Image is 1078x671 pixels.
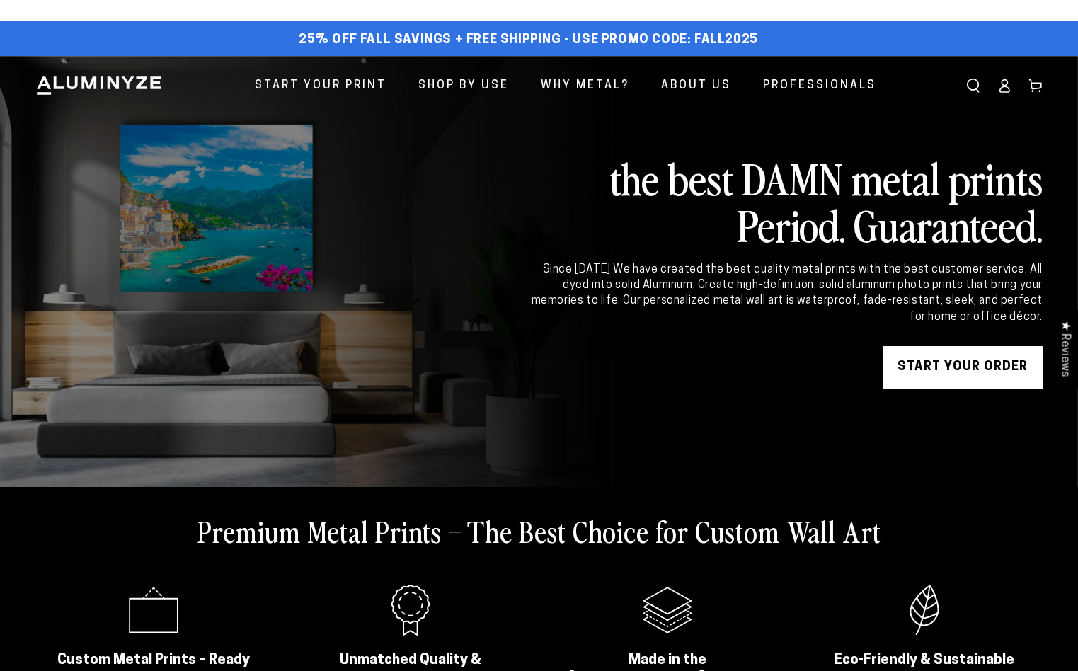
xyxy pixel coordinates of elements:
a: Start Your Print [244,67,397,105]
span: About Us [661,76,731,96]
a: Professionals [752,67,887,105]
h2: Premium Metal Prints – The Best Choice for Custom Wall Art [197,512,881,549]
span: Professionals [763,76,876,96]
summary: Search our site [958,70,989,101]
div: Since [DATE] We have created the best quality metal prints with the best customer service. All dy... [529,262,1043,326]
span: Shop By Use [418,76,509,96]
h2: the best DAMN metal prints Period. Guaranteed. [529,154,1043,248]
span: Start Your Print [255,76,386,96]
a: Shop By Use [408,67,520,105]
span: 25% off FALL Savings + Free Shipping - Use Promo Code: FALL2025 [299,33,758,48]
a: START YOUR Order [883,346,1043,389]
a: Why Metal? [530,67,640,105]
a: About Us [650,67,742,105]
span: Why Metal? [541,76,629,96]
img: Aluminyze [35,75,163,96]
div: Click to open Judge.me floating reviews tab [1051,309,1078,388]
